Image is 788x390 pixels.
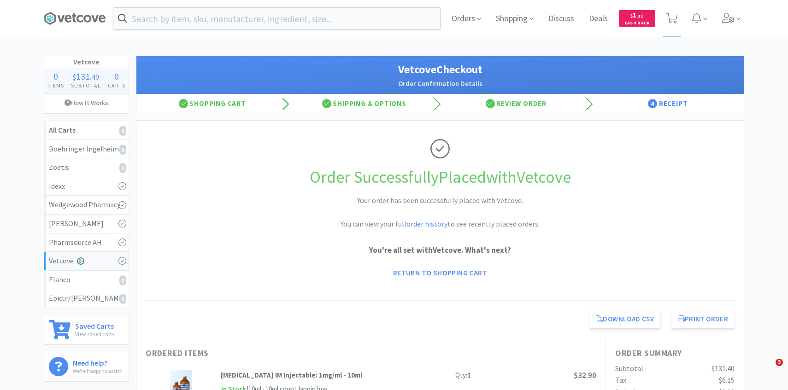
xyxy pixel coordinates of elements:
[630,11,643,19] span: 1
[73,357,123,367] h6: Need help?
[146,164,735,191] h1: Order Successfully Placed with Vetcove
[630,13,633,19] span: $
[455,370,471,381] div: Qty:
[146,61,735,78] h1: Vetcove Checkout
[68,72,105,81] div: .
[619,6,655,31] a: $1.11Cash Back
[44,233,129,252] a: Pharmsource AH
[113,8,440,29] input: Search by item, sku, manufacturer, ingredient, size...
[119,145,126,155] i: 0
[119,275,126,285] i: 0
[671,310,735,328] button: Print Order
[44,121,129,140] a: All Carts0
[589,310,660,328] a: Download CSV
[624,21,650,27] span: Cash Back
[44,140,129,159] a: Boehringer Ingelheim0
[387,263,494,282] a: Return to Shopping Cart
[44,56,129,68] h1: Vetcove
[49,237,124,249] div: Pharmsource AH
[136,94,288,113] div: Shopping Cart
[104,81,129,90] h4: Carts
[146,78,735,89] h2: Order Confirmation Details
[585,15,612,23] a: Deals
[44,315,129,345] a: Saved CartsView saved carts
[615,374,626,386] div: Tax
[73,367,123,375] p: We're happy to assist!
[119,163,126,173] i: 0
[73,72,76,81] span: $
[53,70,58,82] span: 0
[44,177,129,196] a: Idexx
[592,94,744,113] div: Receipt
[146,347,422,360] h1: Ordered Items
[146,244,735,256] p: You're all set with Vetcove . What's next?
[119,294,126,304] i: 0
[68,81,105,90] h4: Subtotal
[44,158,129,177] a: Zoetis0
[44,215,129,233] a: [PERSON_NAME]
[44,196,129,215] a: Wedgewood Pharmacy
[49,199,124,211] div: Wedgewood Pharmacy
[75,320,114,330] h6: Saved Carts
[44,289,129,308] a: Epicur/[PERSON_NAME]0
[440,94,592,113] div: Review Order
[44,94,129,111] a: How It Works
[114,70,119,82] span: 0
[49,180,124,192] div: Idexx
[44,271,129,290] a: Elanco0
[119,126,126,136] i: 0
[49,292,124,304] div: Epicur/[PERSON_NAME]
[49,125,76,134] strong: All Carts
[44,252,129,271] a: Vetcove
[545,15,578,23] a: Discuss
[49,162,124,174] div: Zoetis
[757,359,779,381] iframe: Intercom live chat
[406,219,447,228] a: order history
[92,72,99,81] span: 40
[49,218,124,230] div: [PERSON_NAME]
[615,363,643,375] div: Subtotal
[776,359,783,366] span: 3
[288,94,441,113] div: Shipping & Options
[221,371,362,379] strong: [MEDICAL_DATA] IM Injectable: 1mg/ml - 10ml
[75,330,114,338] p: View saved carts
[719,375,735,384] span: $6.15
[615,347,735,360] h1: Order Summary
[648,99,657,108] span: 4
[49,143,124,155] div: Boehringer Ingelheim
[44,81,68,90] h4: Items
[467,371,471,379] strong: 1
[636,13,643,19] span: . 11
[49,255,124,267] div: Vetcove
[49,274,124,286] div: Elanco
[712,364,735,373] span: $131.40
[302,195,578,230] h2: Your order has been successfully placed with Vetcove. You can view your full to see recently plac...
[574,370,596,380] span: $32.90
[76,70,90,82] span: 131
